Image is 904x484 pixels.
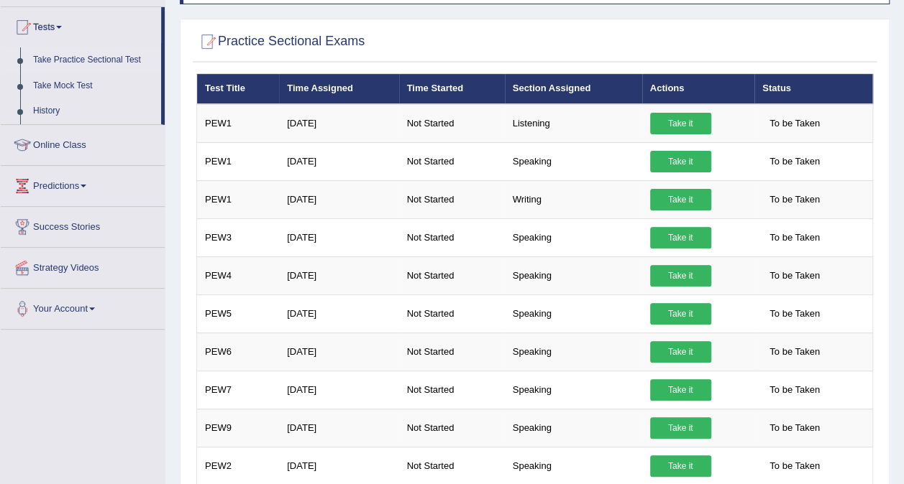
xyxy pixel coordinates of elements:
td: PEW5 [197,294,280,332]
td: PEW1 [197,180,280,218]
td: [DATE] [279,256,398,294]
td: Speaking [505,332,642,371]
td: Speaking [505,142,642,180]
a: Tests [1,7,161,43]
a: Take it [650,379,711,401]
td: Speaking [505,371,642,409]
span: To be Taken [762,379,827,401]
a: History [27,98,161,124]
span: To be Taken [762,189,827,210]
span: To be Taken [762,151,827,172]
a: Strategy Videos [1,248,165,284]
a: Take it [650,455,711,477]
h2: Practice Sectional Exams [196,31,365,52]
a: Take Mock Test [27,73,161,99]
td: Not Started [399,409,505,447]
th: Status [754,74,872,104]
td: [DATE] [279,332,398,371]
td: Speaking [505,218,642,256]
td: Speaking [505,256,642,294]
a: Take it [650,303,711,325]
a: Success Stories [1,207,165,243]
td: Not Started [399,332,505,371]
td: Speaking [505,409,642,447]
th: Time Started [399,74,505,104]
a: Take it [650,417,711,439]
a: Take it [650,189,711,210]
td: PEW6 [197,332,280,371]
td: Speaking [505,294,642,332]
th: Test Title [197,74,280,104]
td: PEW7 [197,371,280,409]
a: Predictions [1,166,165,202]
th: Section Assigned [505,74,642,104]
td: Not Started [399,371,505,409]
a: Your Account [1,289,165,325]
td: PEW4 [197,256,280,294]
td: Not Started [399,180,505,218]
span: To be Taken [762,113,827,134]
span: To be Taken [762,303,827,325]
a: Take it [650,265,711,287]
td: Not Started [399,104,505,143]
td: Not Started [399,294,505,332]
td: [DATE] [279,142,398,180]
a: Take Practice Sectional Test [27,47,161,73]
td: Not Started [399,256,505,294]
td: PEW1 [197,142,280,180]
td: PEW3 [197,218,280,256]
a: Take it [650,113,711,134]
td: [DATE] [279,371,398,409]
a: Take it [650,151,711,172]
span: To be Taken [762,417,827,439]
span: To be Taken [762,265,827,287]
span: To be Taken [762,455,827,477]
td: [DATE] [279,409,398,447]
a: Take it [650,227,711,248]
a: Take it [650,341,711,363]
span: To be Taken [762,341,827,363]
td: [DATE] [279,218,398,256]
td: Not Started [399,142,505,180]
a: Online Class [1,125,165,161]
th: Actions [642,74,755,104]
td: [DATE] [279,294,398,332]
td: PEW9 [197,409,280,447]
td: PEW1 [197,104,280,143]
td: Writing [505,180,642,218]
td: Not Started [399,218,505,256]
td: Listening [505,104,642,143]
th: Time Assigned [279,74,398,104]
span: To be Taken [762,227,827,248]
td: [DATE] [279,104,398,143]
td: [DATE] [279,180,398,218]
